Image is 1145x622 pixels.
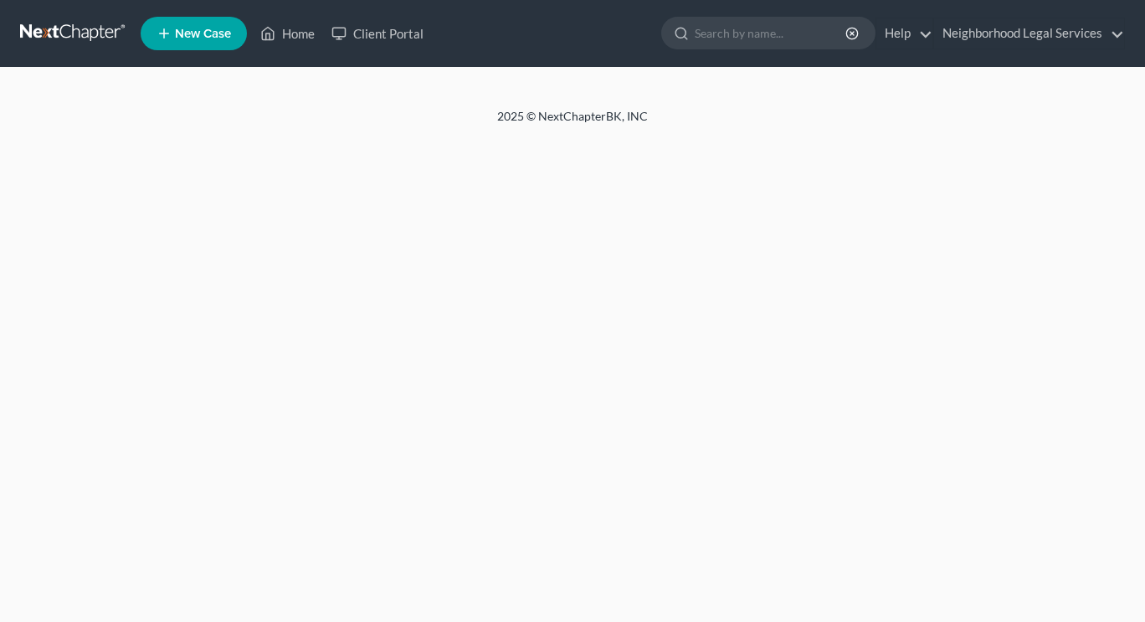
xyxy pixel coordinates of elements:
[934,18,1124,49] a: Neighborhood Legal Services
[252,18,323,49] a: Home
[695,18,848,49] input: Search by name...
[876,18,932,49] a: Help
[323,18,432,49] a: Client Portal
[175,28,231,40] span: New Case
[95,108,1050,138] div: 2025 © NextChapterBK, INC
